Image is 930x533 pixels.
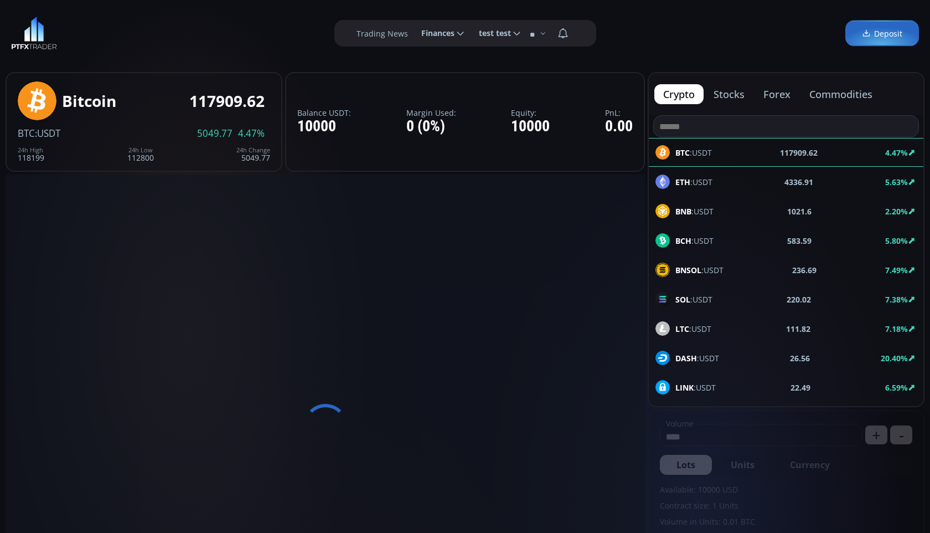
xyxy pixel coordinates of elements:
b: LTC [675,324,689,334]
span: 5049.77 [197,129,232,139]
b: 5.63% [885,177,908,187]
b: 1021.6 [787,206,812,217]
label: Margin Used: [406,109,456,117]
div: 10000 [511,118,550,135]
span: :USDT [675,352,719,364]
b: 236.69 [792,264,817,276]
b: 6.59% [885,382,908,393]
span: Deposit [862,28,902,39]
span: BTC [18,127,35,140]
label: PnL: [605,109,633,117]
span: :USDT [675,176,712,188]
div: 112800 [127,147,154,162]
span: :USDT [675,206,714,217]
div: 117909.62 [189,93,265,110]
b: BCH [675,235,691,246]
div: 24h Low [127,147,154,153]
label: Equity: [511,109,550,117]
b: 2.20% [885,206,908,217]
button: commodities [800,84,881,104]
b: 5.80% [885,235,908,246]
b: BNB [675,206,691,217]
div: 24h Change [236,147,270,153]
b: SOL [675,294,690,305]
label: Balance USDT: [297,109,351,117]
b: 7.18% [885,324,908,334]
button: forex [755,84,799,104]
b: BNSOL [675,265,701,275]
div: 24h High [18,147,44,153]
img: LOGO [11,17,57,50]
b: ETH [675,177,690,187]
span: test test [471,22,511,44]
div: Bitcoin [62,93,116,110]
span: :USDT [35,127,60,140]
b: 4336.91 [784,176,813,188]
span: :USDT [675,294,712,305]
a: Deposit [845,20,919,47]
div: 0 (0%) [406,118,456,135]
b: 26.56 [790,352,810,364]
div: 10000 [297,118,351,135]
b: 111.82 [786,323,810,335]
div: 118199 [18,147,44,162]
span: :USDT [675,323,711,335]
div: 0.00 [605,118,633,135]
span: :USDT [675,264,724,276]
span: :USDT [675,382,716,393]
b: 22.49 [790,382,810,393]
b: 7.49% [885,265,908,275]
b: 20.40% [881,353,908,363]
span: Finances [414,22,454,44]
b: 583.59 [787,235,812,247]
span: :USDT [675,235,714,247]
button: stocks [705,84,753,104]
button: crypto [654,84,704,104]
b: LINK [675,382,694,393]
b: 220.02 [787,294,811,305]
b: 7.38% [885,294,908,305]
label: Trading News [356,28,408,39]
b: DASH [675,353,697,363]
span: 4.47% [238,129,265,139]
div: 5049.77 [236,147,270,162]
